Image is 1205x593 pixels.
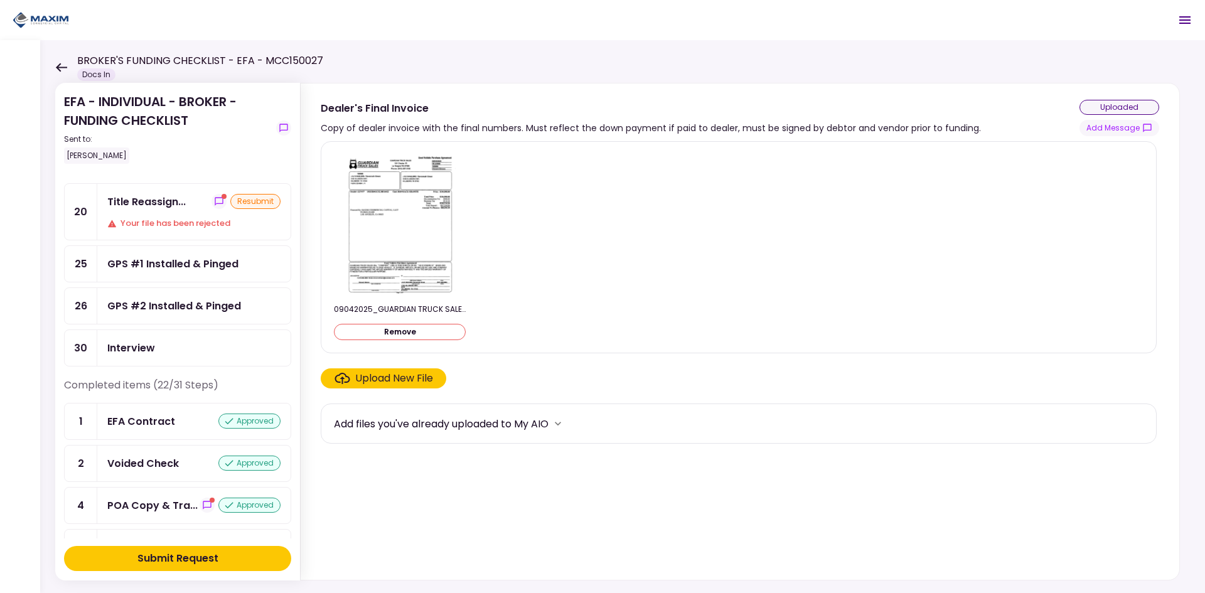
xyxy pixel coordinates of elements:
a: 30Interview [64,329,291,366]
div: 2 [65,446,97,481]
div: 09042025_GUARDIAN TRUCK SALES.pdf [334,304,466,315]
a: 5Debtor CDL or Driver Licenseapproved [64,529,291,566]
button: more [549,414,567,433]
div: Upload New File [355,371,433,386]
div: 20 [65,184,97,240]
div: resubmit [230,194,281,209]
div: POA Copy & Tracking Receipt [107,498,198,513]
div: Voided Check [107,456,179,471]
div: uploaded [1079,100,1159,115]
div: 30 [65,330,97,366]
a: 20Title Reassignmentshow-messagesresubmitYour file has been rejected [64,183,291,240]
div: approved [218,498,281,513]
img: Partner icon [13,11,69,29]
div: [PERSON_NAME] [64,147,129,164]
div: Title Reassignment [107,194,186,210]
button: show-messages [276,120,291,136]
div: Docs In [77,68,115,81]
button: show-messages [1079,120,1159,136]
div: EFA - INDIVIDUAL - BROKER - FUNDING CHECKLIST [64,92,271,164]
a: 4POA Copy & Tracking Receiptshow-messagesapproved [64,487,291,524]
div: GPS #2 Installed & Pinged [107,298,241,314]
div: Sent to: [64,134,271,145]
div: Completed items (22/31 Steps) [64,378,291,403]
div: 1 [65,403,97,439]
button: show-messages [212,194,227,209]
button: Remove [334,324,466,340]
div: Add files you've already uploaded to My AIO [334,416,549,432]
div: EFA Contract [107,414,175,429]
button: Submit Request [64,546,291,571]
div: approved [218,414,281,429]
span: Click here to upload the required document [321,368,446,388]
a: 26GPS #2 Installed & Pinged [64,287,291,324]
button: Open menu [1170,5,1200,35]
div: Dealer's Final Invoice [321,100,981,116]
div: 26 [65,288,97,324]
div: Copy of dealer invoice with the final numbers. Must reflect the down payment if paid to dealer, m... [321,120,981,136]
div: GPS #1 Installed & Pinged [107,256,238,272]
div: approved [218,456,281,471]
div: Submit Request [137,551,218,566]
div: 4 [65,488,97,523]
a: 25GPS #1 Installed & Pinged [64,245,291,282]
div: 5 [65,530,97,565]
a: 1EFA Contractapproved [64,403,291,440]
div: Dealer's Final InvoiceCopy of dealer invoice with the final numbers. Must reflect the down paymen... [300,83,1180,580]
h1: BROKER'S FUNDING CHECKLIST - EFA - MCC150027 [77,53,323,68]
button: show-messages [200,498,215,513]
a: 2Voided Checkapproved [64,445,291,482]
div: Interview [107,340,155,356]
div: 25 [65,246,97,282]
div: Your file has been rejected [107,217,281,230]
